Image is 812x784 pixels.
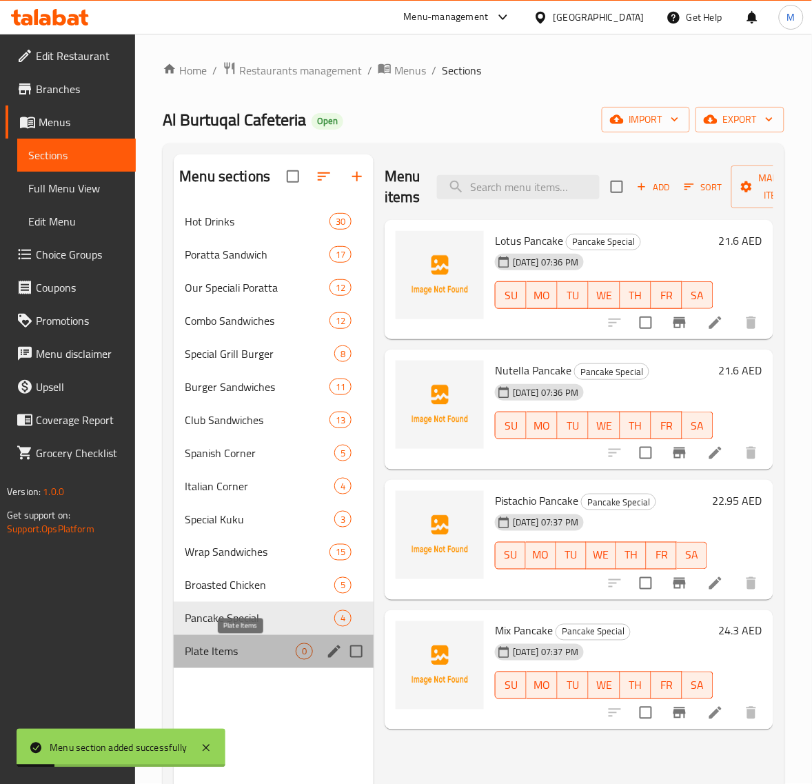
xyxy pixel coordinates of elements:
img: Lotus Pancake [396,231,484,319]
button: FR [651,412,682,439]
div: items [329,412,352,428]
button: delete [735,696,768,730]
span: FR [652,545,671,565]
span: TH [626,416,646,436]
span: Pancake Special [567,234,640,250]
span: 1.0.0 [43,483,64,501]
span: SU [501,416,521,436]
span: MO [532,285,552,305]
span: Sort [684,179,722,195]
span: 8 [335,348,351,361]
span: 12 [330,281,351,294]
button: SU [495,412,527,439]
span: Branches [36,81,125,97]
div: Combo Sandwiches12 [174,304,374,337]
a: Edit menu item [707,445,724,461]
span: TU [563,416,583,436]
div: items [329,213,352,230]
span: Special Kuku [185,511,334,527]
div: items [329,279,352,296]
button: FR [651,281,682,309]
div: items [334,610,352,627]
span: Restaurants management [239,62,362,79]
button: TH [620,412,651,439]
li: / [212,62,217,79]
h2: Menu items [385,166,420,208]
div: Italian Corner [185,478,334,494]
div: Poratta Sandwich [185,246,329,263]
span: WE [594,676,614,696]
span: [DATE] 07:37 PM [507,516,584,529]
input: search [437,175,600,199]
button: MO [526,542,556,570]
span: Sections [442,62,481,79]
span: Select to update [631,569,660,598]
button: delete [735,306,768,339]
button: MO [527,672,558,699]
a: Choice Groups [6,238,136,271]
div: Our Speciali Poratta12 [174,271,374,304]
a: Full Menu View [17,172,136,205]
span: TH [626,285,646,305]
span: Sort sections [307,160,341,193]
span: Mix Pancake [495,621,553,641]
span: Coverage Report [36,412,125,428]
nav: Menu sections [174,199,374,674]
button: delete [735,436,768,470]
div: items [296,643,313,660]
a: Coverage Report [6,403,136,436]
span: import [613,111,679,128]
span: Upsell [36,379,125,395]
span: 4 [335,480,351,493]
span: SU [501,676,521,696]
a: Sections [17,139,136,172]
span: Sections [28,147,125,163]
span: Select to update [631,698,660,727]
div: items [329,246,352,263]
span: [DATE] 07:36 PM [507,386,584,399]
span: 3 [335,513,351,526]
div: items [334,345,352,362]
div: Burger Sandwiches [185,379,329,395]
span: WE [592,545,611,565]
div: Pancake Special [574,363,649,380]
span: SA [688,285,708,305]
span: SU [501,285,521,305]
span: MO [532,676,552,696]
button: WE [589,281,620,309]
div: Italian Corner4 [174,470,374,503]
span: Al Burtuqal Cafeteria [163,104,306,135]
button: SU [495,281,527,309]
span: SA [682,545,702,565]
button: SA [682,412,713,439]
span: 30 [330,215,351,228]
span: Get support on: [7,506,70,524]
span: 5 [335,579,351,592]
a: Menus [6,105,136,139]
div: [GEOGRAPHIC_DATA] [554,10,644,25]
span: FR [657,676,677,696]
span: Full Menu View [28,180,125,197]
span: TU [563,676,583,696]
span: Edit Restaurant [36,48,125,64]
div: Broasted Chicken [185,577,334,594]
span: FR [657,285,677,305]
span: TU [563,285,583,305]
a: Menu disclaimer [6,337,136,370]
button: TH [616,542,647,570]
button: TU [556,542,587,570]
button: MO [527,281,558,309]
a: Grocery Checklist [6,436,136,470]
span: FR [657,416,677,436]
div: Pancake Special [556,624,631,641]
span: Hot Drinks [185,213,329,230]
div: Pancake Special [581,494,656,510]
button: SA [677,542,707,570]
button: TU [558,412,589,439]
span: TH [622,545,641,565]
span: 11 [330,381,351,394]
a: Promotions [6,304,136,337]
h6: 24.3 AED [719,621,762,641]
span: 4 [335,612,351,625]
